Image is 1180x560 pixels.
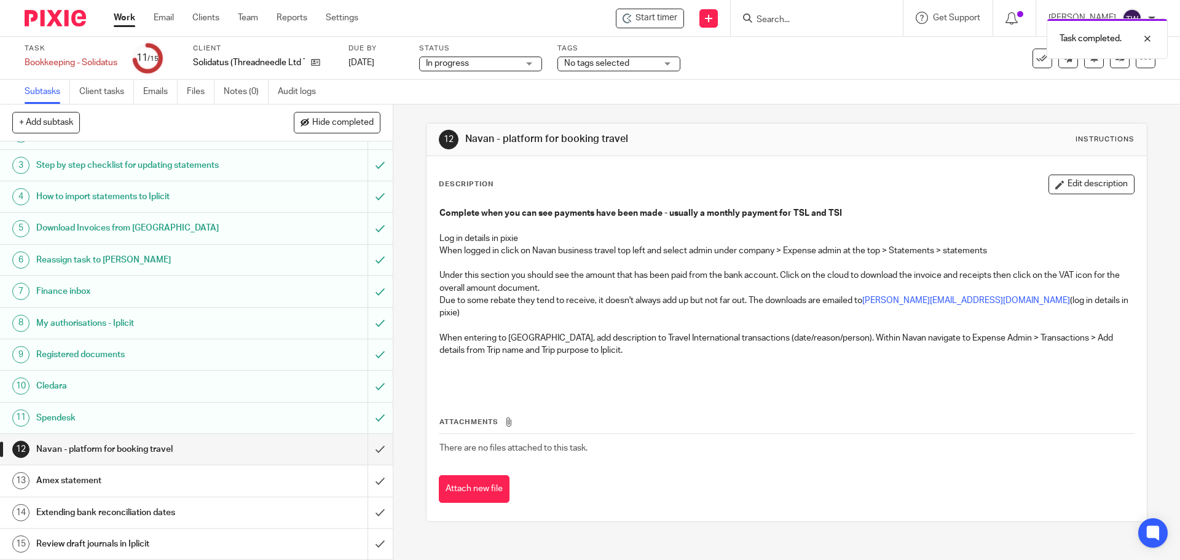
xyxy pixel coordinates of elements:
[12,504,29,521] div: 14
[439,232,1133,245] p: Log in details in pixie
[12,251,29,269] div: 6
[193,44,333,53] label: Client
[439,294,1133,320] p: Due to some rebate they tend to receive, it doesn't always add up but not far out. The downloads ...
[25,80,70,104] a: Subtasks
[36,345,249,364] h1: Registered documents
[36,409,249,427] h1: Spendesk
[326,12,358,24] a: Settings
[12,441,29,458] div: 12
[224,80,269,104] a: Notes (0)
[193,57,305,69] p: Solidatus (Threadneedle Ltd T/A)
[439,245,1133,257] p: When logged in click on Navan business travel top left and select admin under company > Expense a...
[36,535,249,553] h1: Review draft journals in Iplicit
[147,55,159,62] small: /15
[12,346,29,363] div: 9
[12,220,29,237] div: 5
[616,9,684,28] div: Solidatus (Threadneedle Ltd T/A) - Bookkeeping - Solidatus
[12,283,29,300] div: 7
[312,118,374,128] span: Hide completed
[439,444,588,452] span: There are no files attached to this task.
[1076,135,1135,144] div: Instructions
[439,332,1133,357] p: When entering to [GEOGRAPHIC_DATA], add description to Travel International transactions (date/re...
[12,188,29,205] div: 4
[862,296,1070,305] a: [PERSON_NAME][EMAIL_ADDRESS][DOMAIN_NAME]
[36,377,249,395] h1: Cledara
[439,209,842,218] strong: Complete when you can see payments have been made - usually a monthly payment for TSL and TSI
[12,409,29,427] div: 11
[36,156,249,175] h1: Step by step checklist for updating statements
[1048,175,1135,194] button: Edit description
[439,475,509,503] button: Attach new file
[277,12,307,24] a: Reports
[278,80,325,104] a: Audit logs
[426,59,469,68] span: In progress
[154,12,174,24] a: Email
[1122,9,1142,28] img: svg%3E
[294,112,380,133] button: Hide completed
[439,179,494,189] p: Description
[36,503,249,522] h1: Extending bank reconciliation dates
[36,314,249,333] h1: My authorisations - Iplicit
[36,440,249,459] h1: Navan - platform for booking travel
[564,59,629,68] span: No tags selected
[36,187,249,206] h1: How to import statements to Iplicit
[439,419,498,425] span: Attachments
[36,471,249,490] h1: Amex statement
[192,12,219,24] a: Clients
[348,58,374,67] span: [DATE]
[348,44,404,53] label: Due by
[12,472,29,489] div: 13
[465,133,813,146] h1: Navan - platform for booking travel
[187,80,214,104] a: Files
[79,80,134,104] a: Client tasks
[36,282,249,301] h1: Finance inbox
[143,80,178,104] a: Emails
[25,10,86,26] img: Pixie
[419,44,542,53] label: Status
[12,157,29,174] div: 3
[12,315,29,332] div: 8
[25,44,117,53] label: Task
[36,251,249,269] h1: Reassign task to [PERSON_NAME]
[25,57,117,69] div: Bookkeeping - Solidatus
[36,219,249,237] h1: Download Invoices from [GEOGRAPHIC_DATA]
[1060,33,1122,45] p: Task completed.
[439,130,458,149] div: 12
[557,44,680,53] label: Tags
[114,12,135,24] a: Work
[12,112,80,133] button: + Add subtask
[12,535,29,553] div: 15
[238,12,258,24] a: Team
[136,51,159,65] div: 11
[439,269,1133,294] p: Under this section you should see the amount that has been paid from the bank account. Click on t...
[12,377,29,395] div: 10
